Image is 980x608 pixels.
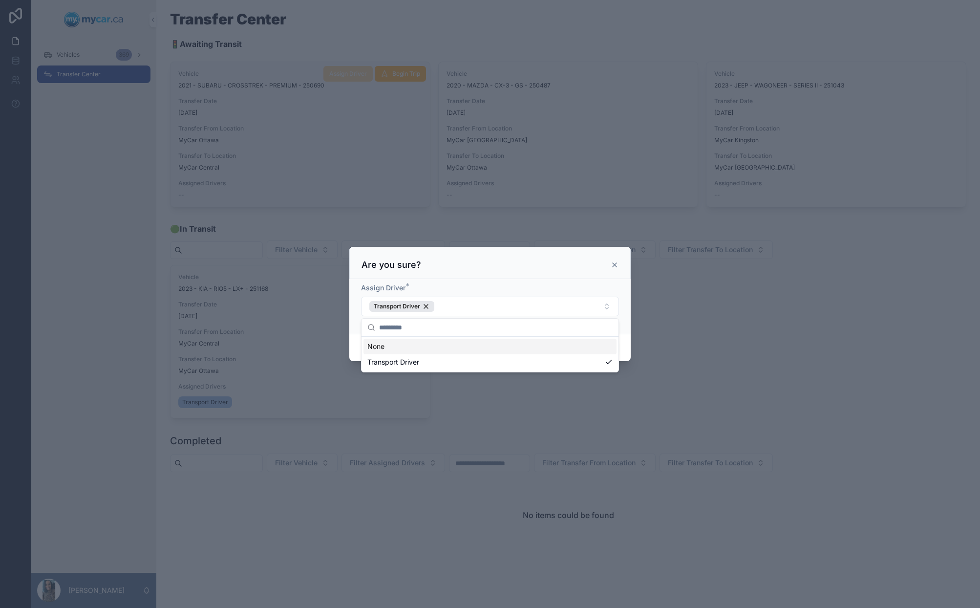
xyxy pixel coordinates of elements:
h3: Are you sure? [362,259,421,271]
button: Unselect 88 [369,301,434,312]
span: Assign Driver [361,283,405,292]
div: Suggestions [362,337,618,372]
div: None [363,339,617,354]
span: Transport Driver [367,357,419,367]
span: Transport Driver [374,303,420,310]
button: Select Button [361,297,619,316]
